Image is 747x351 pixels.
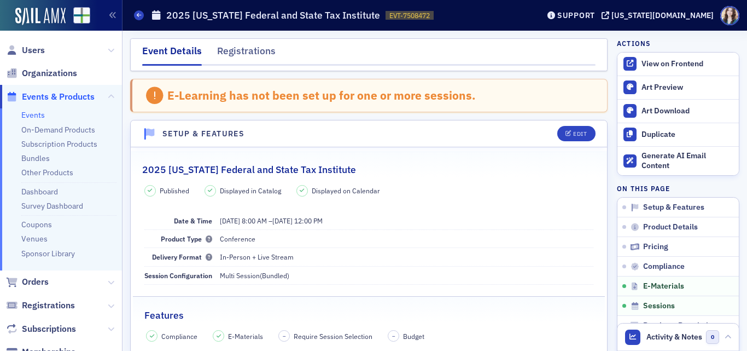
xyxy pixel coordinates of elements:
div: Art Preview [641,83,733,93]
a: Sponsor Library [21,249,75,258]
div: Support [557,10,595,20]
span: Compliance [161,331,197,341]
div: E-Learning has not been set up for one or more sessions. [167,88,476,102]
span: 0 [706,330,720,344]
span: Require Session Selection [294,331,372,341]
a: View on Frontend [617,53,739,76]
span: E-Materials [643,281,684,291]
span: Delivery Format [152,252,212,261]
span: Profile [720,6,739,25]
button: Edit [557,126,595,141]
button: Duplicate [617,123,739,146]
div: Art Download [641,106,733,116]
span: Product Details [643,222,698,232]
button: Generate AI Email Content [617,146,739,176]
a: On-Demand Products [21,125,95,135]
span: Conference [220,234,255,243]
span: Displayed in Catalog [220,186,281,195]
span: Setup & Features [643,203,704,212]
span: Subscriptions [22,323,76,335]
div: Generate AI Email Content [641,151,733,170]
div: Duplicate [641,130,733,140]
h4: Setup & Features [162,128,244,140]
span: Published [160,186,189,195]
a: Organizations [6,67,77,79]
a: Bundles [21,153,50,163]
h4: On this page [617,183,739,193]
time: 12:00 PM [294,216,323,225]
img: SailAMX [73,7,90,24]
a: Subscriptions [6,323,76,335]
a: Events & Products [6,91,95,103]
span: Pricing [643,242,668,252]
span: Session Configuration [144,271,212,280]
span: Sessions [643,301,675,311]
h2: 2025 [US_STATE] Federal and State Tax Institute [142,163,356,177]
button: [US_STATE][DOMAIN_NAME] [602,11,717,19]
span: Activity & Notes [646,331,702,343]
a: Orders [6,276,49,288]
h1: 2025 [US_STATE] Federal and State Tax Institute [166,9,380,22]
dd: – [220,212,594,229]
span: Date & Time [174,216,212,225]
a: Survey Dashboard [21,201,83,211]
span: Budget [403,331,424,341]
span: Displayed on Calendar [312,186,380,195]
a: Venues [21,234,48,244]
a: Coupons [21,220,52,229]
span: E-Materials [228,331,263,341]
h2: Features [144,308,184,323]
a: Events [21,110,45,120]
span: Product Type [161,234,212,243]
span: Events & Products [22,91,95,103]
span: Orders [22,276,49,288]
a: View Homepage [66,7,90,26]
span: [DATE] [220,216,240,225]
span: – [392,332,395,340]
a: Other Products [21,168,73,177]
span: [DATE] [272,216,293,225]
span: Purchase Restrictions [643,321,721,331]
h4: Actions [617,38,651,48]
div: Registrations [217,44,276,64]
img: SailAMX [15,8,66,25]
div: [US_STATE][DOMAIN_NAME] [611,10,714,20]
a: Subscription Products [21,139,97,149]
a: Art Preview [617,76,739,99]
a: Art Download [617,99,739,123]
a: Users [6,44,45,56]
span: In-Person + Live Stream [220,252,294,261]
a: Dashboard [21,187,58,197]
div: Edit [573,131,587,137]
a: Registrations [6,300,75,312]
span: Compliance [643,262,685,272]
span: EVT-7508472 [389,11,430,20]
span: Users [22,44,45,56]
span: Organizations [22,67,77,79]
time: 8:00 AM [242,216,267,225]
div: Event Details [142,44,202,66]
span: Multi Session [220,271,260,280]
span: Registrations [22,300,75,312]
span: – [283,332,286,340]
div: View on Frontend [641,59,733,69]
dd: (Bundled) [220,267,594,284]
